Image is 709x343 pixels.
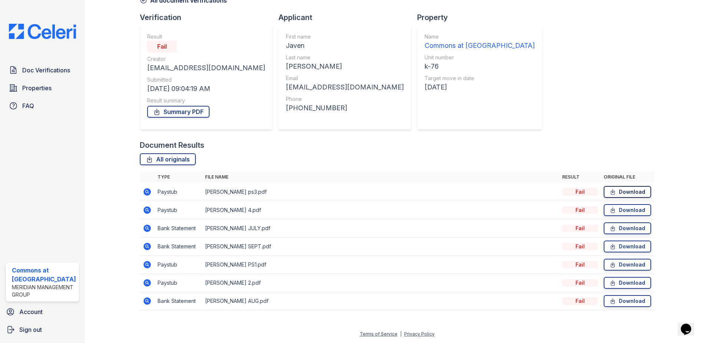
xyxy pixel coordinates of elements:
[155,274,202,292] td: Paystub
[604,204,651,216] a: Download
[604,259,651,271] a: Download
[286,40,404,51] div: Javen
[140,12,278,23] div: Verification
[147,33,265,40] div: Result
[3,322,82,337] a: Sign out
[286,54,404,61] div: Last name
[202,171,560,183] th: File name
[604,222,651,234] a: Download
[601,171,654,183] th: Original file
[559,171,601,183] th: Result
[604,277,651,289] a: Download
[278,12,417,23] div: Applicant
[22,101,34,110] span: FAQ
[3,304,82,319] a: Account
[425,75,535,82] div: Target move in date
[147,63,265,73] div: [EMAIL_ADDRESS][DOMAIN_NAME]
[202,292,560,310] td: [PERSON_NAME] AUG.pdf
[6,63,79,78] a: Doc Verifications
[140,140,204,150] div: Document Results
[155,183,202,201] td: Paystub
[202,201,560,219] td: [PERSON_NAME] 4.pdf
[202,274,560,292] td: [PERSON_NAME] 2.pdf
[286,82,404,92] div: [EMAIL_ADDRESS][DOMAIN_NAME]
[147,76,265,84] div: Submitted
[562,261,598,268] div: Fail
[286,33,404,40] div: First name
[425,33,535,51] a: Name Commons at [GEOGRAPHIC_DATA]
[562,279,598,287] div: Fail
[562,225,598,232] div: Fail
[678,313,702,336] iframe: chat widget
[6,81,79,95] a: Properties
[286,61,404,72] div: [PERSON_NAME]
[425,54,535,61] div: Unit number
[155,219,202,238] td: Bank Statement
[360,331,398,337] a: Terms of Service
[12,284,76,298] div: Meridian Management Group
[147,97,265,104] div: Result summary
[155,238,202,256] td: Bank Statement
[155,201,202,219] td: Paystub
[147,55,265,63] div: Creator
[12,266,76,284] div: Commons at [GEOGRAPHIC_DATA]
[604,295,651,307] a: Download
[202,219,560,238] td: [PERSON_NAME] JULY.pdf
[425,61,535,72] div: k-76
[155,292,202,310] td: Bank Statement
[562,188,598,196] div: Fail
[562,297,598,305] div: Fail
[22,66,70,75] span: Doc Verifications
[6,98,79,113] a: FAQ
[140,153,196,165] a: All originals
[400,331,402,337] div: |
[425,40,535,51] div: Commons at [GEOGRAPHIC_DATA]
[425,82,535,92] div: [DATE]
[19,325,42,334] span: Sign out
[22,84,52,92] span: Properties
[604,241,651,252] a: Download
[155,256,202,274] td: Paystub
[604,186,651,198] a: Download
[425,33,535,40] div: Name
[202,238,560,256] td: [PERSON_NAME] SEPT.pdf
[404,331,435,337] a: Privacy Policy
[202,256,560,274] td: [PERSON_NAME] PS1.pdf
[147,106,210,118] a: Summary PDF
[19,307,43,316] span: Account
[286,75,404,82] div: Email
[3,24,82,39] img: CE_Logo_Blue-a8612792a0a2168367f1c8372b55b34899dd931a85d93a1a3d3e32e68fde9ad4.png
[147,40,177,52] div: Fail
[202,183,560,201] td: [PERSON_NAME] ps3.pdf
[286,95,404,103] div: Phone
[286,103,404,113] div: [PHONE_NUMBER]
[155,171,202,183] th: Type
[562,243,598,250] div: Fail
[417,12,548,23] div: Property
[147,84,265,94] div: [DATE] 09:04:19 AM
[562,206,598,214] div: Fail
